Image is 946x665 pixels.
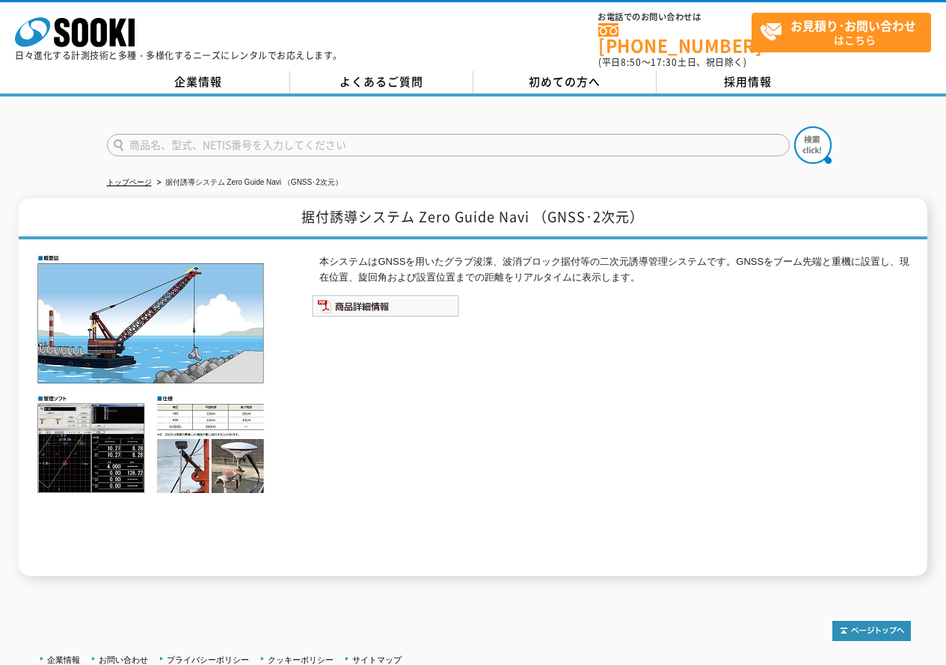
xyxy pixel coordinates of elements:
a: トップページ [107,178,152,186]
a: 企業情報 [107,71,290,94]
img: 商品詳細情報システム [312,295,459,317]
a: サイトマップ [352,655,402,664]
span: 初めての方へ [529,73,601,90]
a: [PHONE_NUMBER] [598,23,752,54]
a: お問い合わせ [99,655,148,664]
a: クッキーポリシー [268,655,334,664]
h1: 据付誘導システム Zero Guide Navi （GNSS･2次元） [19,198,927,239]
strong: お見積り･お問い合わせ [790,16,916,34]
li: 据付誘導システム Zero Guide Navi （GNSS･2次元） [154,175,343,191]
img: 据付誘導システム Zero Guide Navi （GNSS･2次元） [35,254,267,496]
span: お電話でのお問い合わせは [598,13,752,22]
span: 8:50 [621,55,642,69]
a: よくあるご質問 [290,71,473,94]
a: 初めての方へ [473,71,657,94]
span: 17:30 [651,55,678,69]
img: トップページへ [832,621,911,641]
input: 商品名、型式、NETIS番号を入力してください [107,134,790,156]
a: お見積り･お問い合わせはこちら [752,13,931,52]
span: はこちら [760,13,930,51]
a: 商品詳細情報システム [312,304,459,315]
img: btn_search.png [794,126,832,164]
a: 企業情報 [47,655,80,664]
p: 日々進化する計測技術と多種・多様化するニーズにレンタルでお応えします。 [15,51,343,60]
a: 採用情報 [657,71,840,94]
span: (平日 ～ 土日、祝日除く) [598,55,746,69]
p: 本システムはGNSSを用いたグラブ浚渫、波消ブロック据付等の二次元誘導管理システムです。GNSSをブーム先端と重機に設置し、現在位置、旋回角および設置位置までの距離をリアルタイムに表示します。 [319,254,910,286]
a: プライバシーポリシー [167,655,249,664]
